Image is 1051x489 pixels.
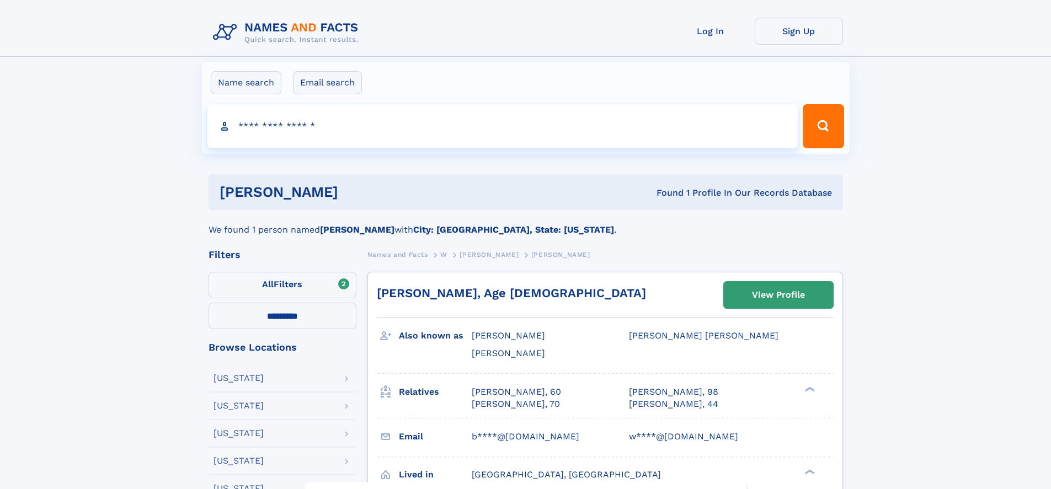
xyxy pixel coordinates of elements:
a: [PERSON_NAME], 70 [472,398,560,410]
a: Sign Up [755,18,843,45]
h3: Lived in [399,465,472,484]
h3: Email [399,427,472,446]
div: View Profile [752,282,805,308]
a: Log In [666,18,755,45]
a: Names and Facts [367,248,428,261]
a: View Profile [724,282,833,308]
label: Email search [293,71,362,94]
a: [PERSON_NAME], 44 [629,398,718,410]
span: [PERSON_NAME] [460,251,519,259]
a: [PERSON_NAME] [460,248,519,261]
button: Search Button [803,104,844,148]
span: [GEOGRAPHIC_DATA], [GEOGRAPHIC_DATA] [472,469,661,480]
div: We found 1 person named with . [209,210,843,237]
span: All [262,279,274,289]
img: Logo Names and Facts [209,18,367,47]
label: Name search [211,71,281,94]
div: [US_STATE] [214,374,264,383]
h3: Also known as [399,326,472,345]
div: Browse Locations [209,342,356,352]
b: [PERSON_NAME] [320,224,394,235]
div: ❯ [802,468,815,475]
span: [PERSON_NAME] [531,251,590,259]
h3: Relatives [399,383,472,401]
a: [PERSON_NAME], Age [DEMOGRAPHIC_DATA] [377,286,646,300]
b: City: [GEOGRAPHIC_DATA], State: [US_STATE] [413,224,614,235]
div: ❯ [802,385,815,393]
label: Filters [209,272,356,298]
div: [US_STATE] [214,401,264,410]
a: [PERSON_NAME], 98 [629,386,718,398]
div: [US_STATE] [214,456,264,465]
span: W [440,251,447,259]
span: [PERSON_NAME] [PERSON_NAME] [629,330,778,341]
div: Found 1 Profile In Our Records Database [497,187,832,199]
span: [PERSON_NAME] [472,348,545,358]
span: [PERSON_NAME] [472,330,545,341]
a: W [440,248,447,261]
div: [US_STATE] [214,429,264,438]
a: [PERSON_NAME], 60 [472,386,561,398]
input: search input [207,104,798,148]
h1: [PERSON_NAME] [220,185,498,199]
div: Filters [209,250,356,260]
